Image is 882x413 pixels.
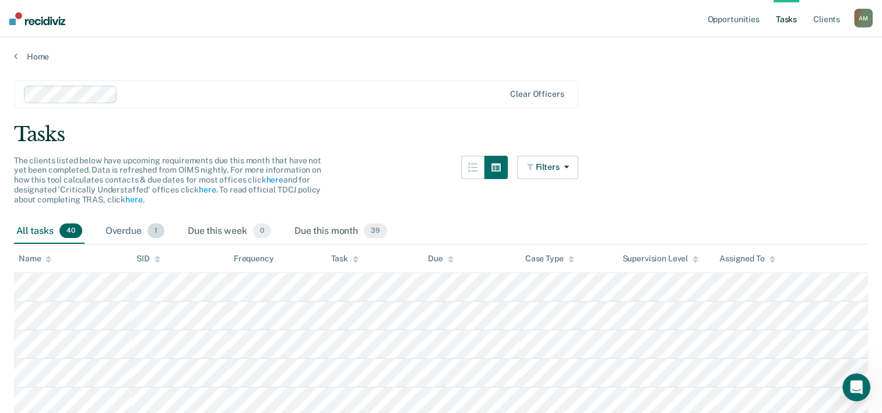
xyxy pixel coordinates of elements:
[103,219,167,244] div: Overdue1
[510,89,564,99] div: Clear officers
[525,254,574,264] div: Case Type
[59,223,82,239] span: 40
[364,223,387,239] span: 39
[428,254,454,264] div: Due
[136,254,160,264] div: SID
[719,254,775,264] div: Assigned To
[14,51,868,62] a: Home
[14,156,321,204] span: The clients listed below have upcoming requirements due this month that have not yet been complet...
[854,9,873,27] div: A M
[185,219,273,244] div: Due this week0
[199,185,216,194] a: here
[14,219,85,244] div: All tasks40
[19,254,51,264] div: Name
[234,254,274,264] div: Frequency
[292,219,389,244] div: Due this month39
[842,373,870,401] iframe: Intercom live chat
[147,223,164,239] span: 1
[854,9,873,27] button: AM
[622,254,698,264] div: Supervision Level
[517,156,579,179] button: Filters
[266,175,283,184] a: here
[14,123,868,146] div: Tasks
[125,195,142,204] a: here
[9,12,65,25] img: Recidiviz
[331,254,358,264] div: Task
[253,223,271,239] span: 0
